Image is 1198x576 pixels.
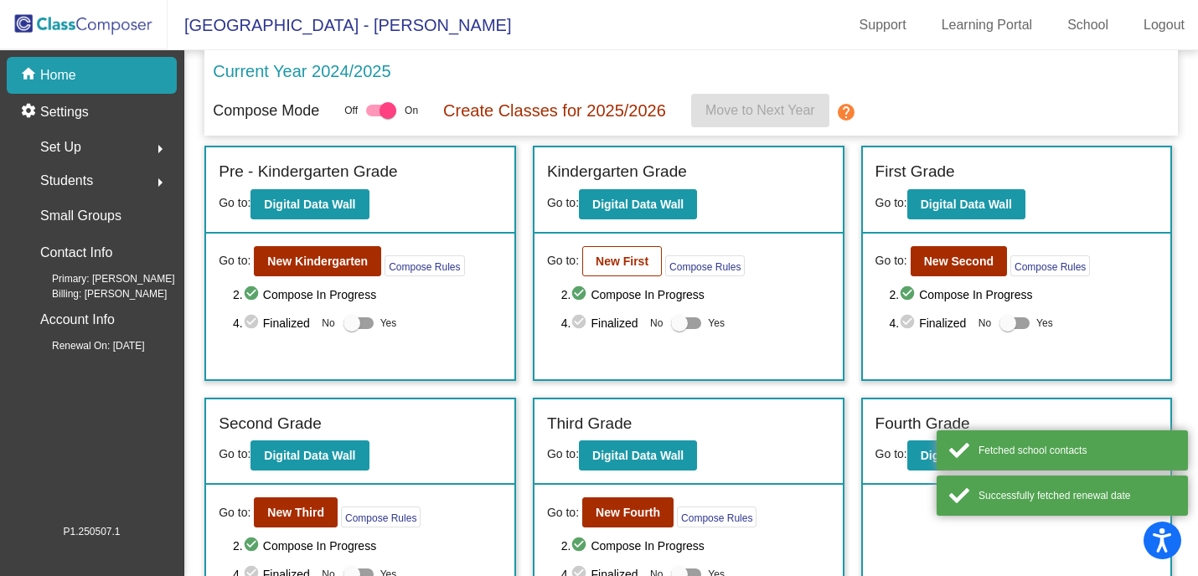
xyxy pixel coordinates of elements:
[322,316,334,331] span: No
[665,255,745,276] button: Compose Rules
[561,285,830,305] span: 2. Compose In Progress
[705,103,815,117] span: Move to Next Year
[341,507,421,527] button: Compose Rules
[650,316,663,331] span: No
[596,255,648,268] b: New First
[846,12,920,39] a: Support
[1130,12,1198,39] a: Logout
[571,285,591,305] mat-icon: check_circle
[582,246,662,276] button: New First
[40,308,115,332] p: Account Info
[836,102,856,122] mat-icon: help
[875,447,907,460] span: Go to:
[571,536,591,556] mat-icon: check_circle
[25,271,175,286] span: Primary: [PERSON_NAME]
[579,440,697,471] button: Digital Data Wall
[40,241,112,265] p: Contact Info
[40,65,76,85] p: Home
[40,204,121,228] p: Small Groups
[889,313,969,333] span: 4. Finalized
[1036,313,1053,333] span: Yes
[264,198,355,211] b: Digital Data Wall
[243,536,263,556] mat-icon: check_circle
[213,100,319,122] p: Compose Mode
[219,160,397,184] label: Pre - Kindergarten Grade
[875,160,955,184] label: First Grade
[582,497,674,527] button: New Fourth
[405,103,418,118] span: On
[592,449,684,462] b: Digital Data Wall
[979,488,1175,503] div: Successfully fetched renewal date
[924,255,994,268] b: New Second
[150,172,170,193] mat-icon: arrow_right
[40,169,93,193] span: Students
[233,313,313,333] span: 4. Finalized
[979,316,991,331] span: No
[907,189,1025,219] button: Digital Data Wall
[243,285,263,305] mat-icon: check_circle
[875,252,907,270] span: Go to:
[385,255,464,276] button: Compose Rules
[547,160,687,184] label: Kindergarten Grade
[928,12,1046,39] a: Learning Portal
[592,198,684,211] b: Digital Data Wall
[561,536,830,556] span: 2. Compose In Progress
[443,98,666,123] p: Create Classes for 2025/2026
[213,59,390,84] p: Current Year 2024/2025
[921,449,1012,462] b: Digital Data Wall
[1054,12,1122,39] a: School
[243,313,263,333] mat-icon: check_circle
[267,506,324,519] b: New Third
[899,313,919,333] mat-icon: check_circle
[571,313,591,333] mat-icon: check_circle
[20,65,40,85] mat-icon: home
[889,285,1158,305] span: 2. Compose In Progress
[250,440,369,471] button: Digital Data Wall
[219,504,250,522] span: Go to:
[344,103,358,118] span: Off
[875,412,970,436] label: Fourth Grade
[547,447,579,460] span: Go to:
[875,196,907,209] span: Go to:
[150,139,170,159] mat-icon: arrow_right
[254,497,338,527] button: New Third
[907,440,1025,471] button: Digital Data Wall
[547,412,632,436] label: Third Grade
[264,449,355,462] b: Digital Data Wall
[267,255,368,268] b: New Kindergarten
[25,286,167,301] span: Billing: [PERSON_NAME]
[254,246,381,276] button: New Kindergarten
[168,12,511,39] span: [GEOGRAPHIC_DATA] - [PERSON_NAME]
[677,507,756,527] button: Compose Rules
[380,313,397,333] span: Yes
[708,313,725,333] span: Yes
[691,94,829,127] button: Move to Next Year
[547,504,579,522] span: Go to:
[596,506,660,519] b: New Fourth
[979,443,1175,458] div: Fetched school contacts
[579,189,697,219] button: Digital Data Wall
[219,196,250,209] span: Go to:
[561,313,642,333] span: 4. Finalized
[219,447,250,460] span: Go to:
[40,102,89,122] p: Settings
[547,252,579,270] span: Go to:
[233,285,502,305] span: 2. Compose In Progress
[921,198,1012,211] b: Digital Data Wall
[233,536,502,556] span: 2. Compose In Progress
[219,252,250,270] span: Go to:
[547,196,579,209] span: Go to:
[20,102,40,122] mat-icon: settings
[25,338,144,353] span: Renewal On: [DATE]
[40,136,81,159] span: Set Up
[899,285,919,305] mat-icon: check_circle
[1010,255,1090,276] button: Compose Rules
[250,189,369,219] button: Digital Data Wall
[911,246,1007,276] button: New Second
[219,412,322,436] label: Second Grade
